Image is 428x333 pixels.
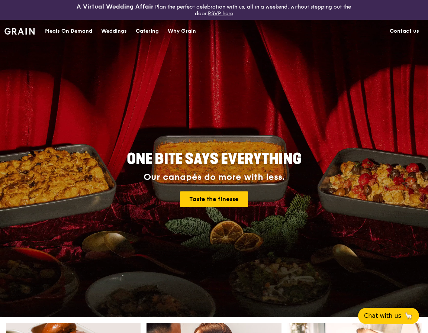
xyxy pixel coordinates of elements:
[136,20,159,42] div: Catering
[385,20,424,42] a: Contact us
[127,150,302,168] span: ONE BITE SAYS EVERYTHING
[4,19,35,42] a: GrainGrain
[131,20,163,42] a: Catering
[97,20,131,42] a: Weddings
[404,311,413,320] span: 🦙
[208,10,233,17] a: RSVP here
[101,20,127,42] div: Weddings
[4,28,35,35] img: Grain
[45,20,92,42] div: Meals On Demand
[80,172,348,182] div: Our canapés do more with less.
[71,3,357,17] div: Plan the perfect celebration with us, all in a weekend, without stepping out the door.
[358,308,419,324] button: Chat with us🦙
[168,20,196,42] div: Why Grain
[364,311,401,320] span: Chat with us
[180,191,248,207] a: Taste the finesse
[77,3,154,10] h3: A Virtual Wedding Affair
[163,20,200,42] a: Why Grain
